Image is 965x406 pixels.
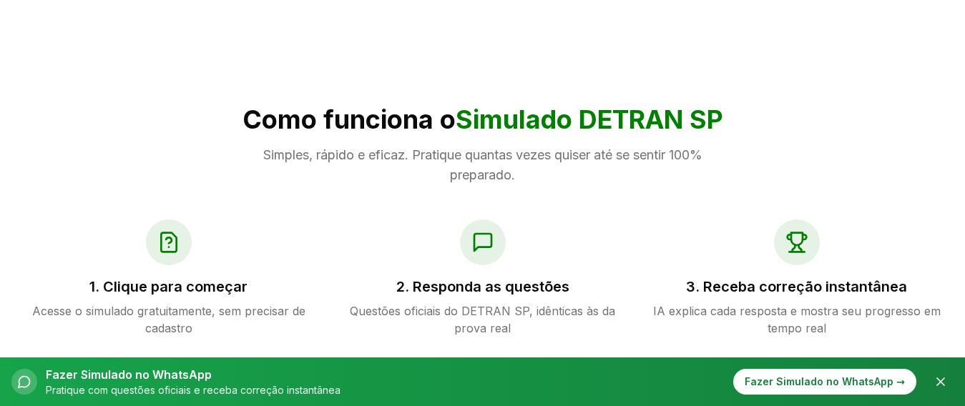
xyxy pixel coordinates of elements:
p: Simples, rápido e eficaz. Pratique quantas vezes quiser até se sentir 100% preparado. [243,145,723,185]
p: Questões oficiais do DETRAN SP, idênticas às da prova real [337,302,628,337]
h3: 2. Responda as questões [337,277,628,297]
h3: 3. Receba correção instantânea [651,277,942,297]
button: Fechar [928,369,954,395]
p: Pratique com questões oficiais e receba correção instantânea [46,383,341,397]
div: Fazer Simulado no WhatsApp → [733,369,916,395]
h3: 1. Clique para começar [23,277,314,297]
p: Acesse o simulado gratuitamente, sem precisar de cadastro [23,302,314,337]
span: Simulado DETRAN SP [456,104,723,135]
p: IA explica cada resposta e mostra seu progresso em tempo real [651,302,942,337]
button: Fazer Simulado no WhatsAppPratique com questões oficiais e receba correção instantâneaFazer Simul... [11,366,916,397]
p: Fazer Simulado no WhatsApp [46,366,341,383]
h2: Como funciona o [23,105,942,134]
